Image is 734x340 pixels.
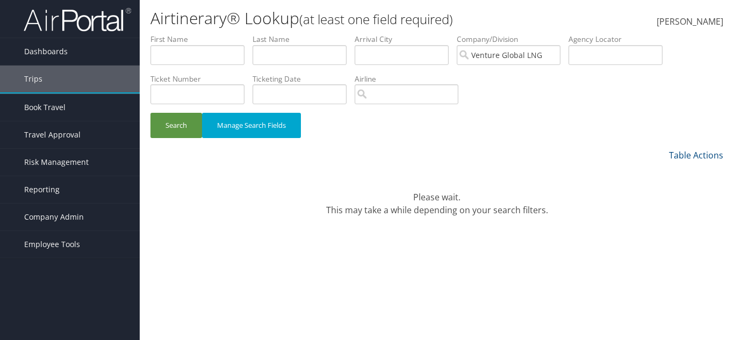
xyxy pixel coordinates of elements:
[24,149,89,176] span: Risk Management
[150,7,532,30] h1: Airtinerary® Lookup
[24,38,68,65] span: Dashboards
[24,176,60,203] span: Reporting
[150,178,723,216] div: Please wait. This may take a while depending on your search filters.
[150,113,202,138] button: Search
[150,34,253,45] label: First Name
[355,74,466,84] label: Airline
[202,113,301,138] button: Manage Search Fields
[355,34,457,45] label: Arrival City
[253,74,355,84] label: Ticketing Date
[24,66,42,92] span: Trips
[657,16,723,27] span: [PERSON_NAME]
[657,5,723,39] a: [PERSON_NAME]
[669,149,723,161] a: Table Actions
[24,204,84,230] span: Company Admin
[24,121,81,148] span: Travel Approval
[299,10,453,28] small: (at least one field required)
[24,7,131,32] img: airportal-logo.png
[457,34,569,45] label: Company/Division
[253,34,355,45] label: Last Name
[24,94,66,121] span: Book Travel
[569,34,671,45] label: Agency Locator
[24,231,80,258] span: Employee Tools
[150,74,253,84] label: Ticket Number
